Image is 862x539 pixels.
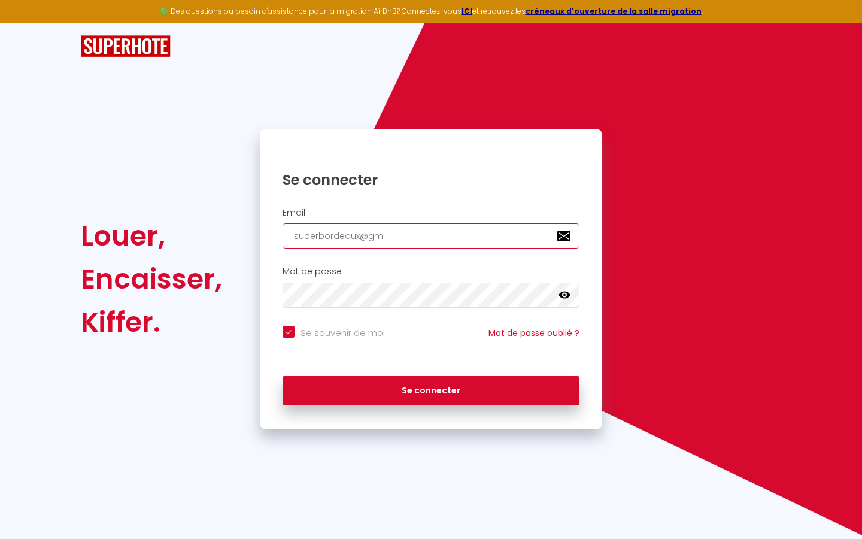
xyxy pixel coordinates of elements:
[526,6,702,16] a: créneaux d'ouverture de la salle migration
[283,223,579,249] input: Ton Email
[81,301,222,344] div: Kiffer.
[488,327,579,339] a: Mot de passe oublié ?
[462,6,472,16] a: ICI
[283,208,579,218] h2: Email
[81,258,222,301] div: Encaisser,
[283,376,579,406] button: Se connecter
[10,5,45,41] button: Ouvrir le widget de chat LiveChat
[283,171,579,189] h1: Se connecter
[283,267,579,277] h2: Mot de passe
[81,214,222,258] div: Louer,
[81,35,171,57] img: SuperHote logo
